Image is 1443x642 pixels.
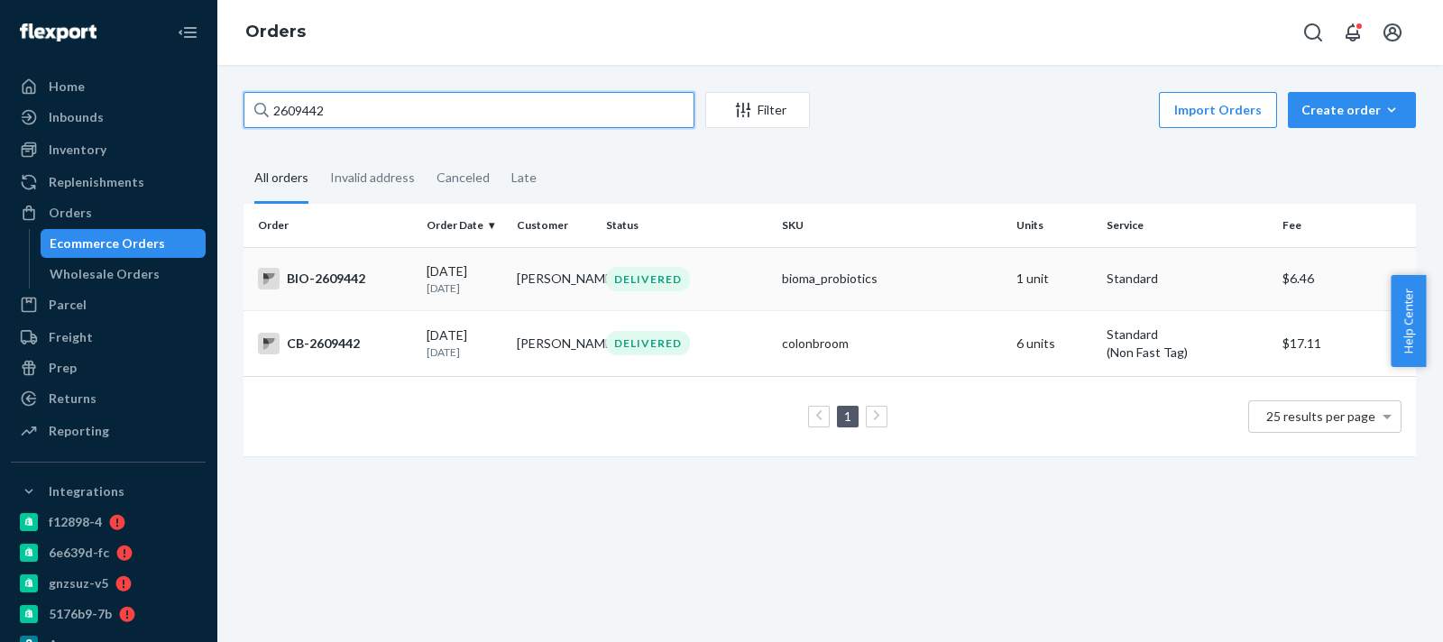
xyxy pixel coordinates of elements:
th: Service [1099,204,1275,247]
div: colonbroom [782,335,1002,353]
a: f12898-4 [11,508,206,537]
td: 1 unit [1009,247,1099,310]
div: CB-2609442 [258,333,412,354]
p: [DATE] [427,280,502,296]
p: [DATE] [427,344,502,360]
a: Wholesale Orders [41,260,207,289]
div: All orders [254,154,308,204]
img: Flexport logo [20,23,97,41]
a: Parcel [11,290,206,319]
a: 5176b9-7b [11,600,206,628]
div: 5176b9-7b [49,605,112,623]
button: Open Search Box [1295,14,1331,50]
div: [DATE] [427,262,502,296]
a: Page 1 is your current page [841,408,855,424]
button: Open account menu [1374,14,1411,50]
a: Home [11,72,206,101]
a: Inbounds [11,103,206,132]
div: [DATE] [427,326,502,360]
div: (Non Fast Tag) [1107,344,1268,362]
div: Orders [49,204,92,222]
input: Search orders [244,92,694,128]
div: Ecommerce Orders [50,234,165,252]
a: Replenishments [11,168,206,197]
div: BIO-2609442 [258,268,412,289]
td: $17.11 [1275,310,1416,376]
a: gnzsuz-v5 [11,569,206,598]
button: Close Navigation [170,14,206,50]
div: 6e639d-fc [49,544,109,562]
div: bioma_probiotics [782,270,1002,288]
div: Prep [49,359,77,377]
div: Freight [49,328,93,346]
a: Orders [245,22,306,41]
div: Customer [517,217,593,233]
button: Filter [705,92,810,128]
a: Orders [11,198,206,227]
button: Import Orders [1159,92,1277,128]
div: Parcel [49,296,87,314]
div: Filter [706,101,809,119]
div: Home [49,78,85,96]
div: Reporting [49,422,109,440]
a: 6e639d-fc [11,538,206,567]
div: Invalid address [330,154,415,201]
td: $6.46 [1275,247,1416,310]
div: Late [511,154,537,201]
div: Replenishments [49,173,144,191]
a: Freight [11,323,206,352]
div: Inbounds [49,108,104,126]
span: 25 results per page [1266,408,1375,424]
div: f12898-4 [49,513,102,531]
div: Returns [49,390,97,408]
a: Returns [11,384,206,413]
a: Inventory [11,135,206,164]
div: Create order [1301,101,1402,119]
div: DELIVERED [606,331,690,355]
button: Integrations [11,477,206,506]
th: Units [1009,204,1099,247]
div: DELIVERED [606,267,690,291]
th: Order [244,204,419,247]
button: Create order [1288,92,1416,128]
button: Open notifications [1335,14,1371,50]
th: Order Date [419,204,510,247]
a: Ecommerce Orders [41,229,207,258]
p: Standard [1107,326,1268,344]
td: 6 units [1009,310,1099,376]
th: SKU [775,204,1009,247]
td: [PERSON_NAME] [510,310,600,376]
div: Canceled [437,154,490,201]
ol: breadcrumbs [231,6,320,59]
a: Reporting [11,417,206,445]
th: Status [599,204,775,247]
div: Integrations [49,482,124,500]
a: Prep [11,353,206,382]
button: Help Center [1391,275,1426,367]
div: gnzsuz-v5 [49,574,108,592]
div: Wholesale Orders [50,265,160,283]
td: [PERSON_NAME] [510,247,600,310]
div: Inventory [49,141,106,159]
p: Standard [1107,270,1268,288]
th: Fee [1275,204,1416,247]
